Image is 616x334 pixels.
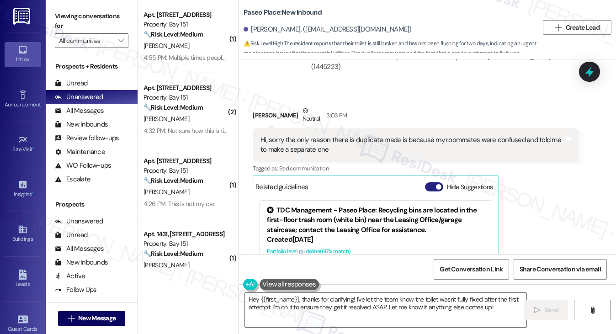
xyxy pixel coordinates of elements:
[5,222,41,246] a: Buildings
[267,247,485,256] div: Portfolio level guideline ( 66 % match)
[267,235,485,244] div: Created [DATE]
[143,261,189,269] span: [PERSON_NAME]
[78,313,116,323] span: New Message
[143,156,228,166] div: Apt. [STREET_ADDRESS]
[55,285,97,295] div: Follow Ups
[143,30,203,38] strong: 🔧 Risk Level: Medium
[534,307,541,314] i: 
[33,145,34,151] span: •
[143,166,228,175] div: Property: Bay 151
[255,182,308,196] div: Related guidelines
[55,9,128,33] label: Viewing conversations for
[143,10,228,20] div: Apt. [STREET_ADDRESS]
[514,259,607,280] button: Share Conversation via email
[46,62,138,71] div: Prospects + Residents
[253,106,578,128] div: [PERSON_NAME]
[55,244,104,254] div: All Messages
[143,127,405,135] div: 4:32 PM: Not sure how this is tied to me but my car is registered and has been for the past 3 years.
[543,20,611,35] button: Create Lead
[143,115,189,123] span: [PERSON_NAME]
[55,271,85,281] div: Active
[55,230,88,240] div: Unread
[244,8,322,17] b: Paseo Place: New Inbound
[260,135,563,155] div: Hi, sorry the only reason there is duplicate made is because my roommates were confused and told ...
[566,23,600,32] span: Create Lead
[555,24,562,31] i: 
[68,315,74,322] i: 
[143,20,228,29] div: Property: Bay 151
[524,300,568,320] button: Send
[447,182,493,192] label: Hide Suggestions
[55,258,108,267] div: New Inbounds
[143,176,203,185] strong: 🔧 Risk Level: Medium
[5,42,41,67] a: Inbox
[434,259,509,280] button: Get Conversation Link
[41,100,42,106] span: •
[143,103,203,111] strong: 🔧 Risk Level: Medium
[13,8,32,25] img: ResiDesk Logo
[32,190,33,196] span: •
[5,132,41,157] a: Site Visit •
[520,265,601,274] span: Share Conversation via email
[55,79,88,88] div: Unread
[143,239,228,249] div: Property: Bay 151
[55,92,103,102] div: Unanswered
[245,293,527,327] textarea: Hey {{first_name}}, thanks for clarifying! I've let the team know the toilet wasn't fully fixed a...
[279,164,329,172] span: Bad communication
[46,200,138,209] div: Prospects
[143,249,203,258] strong: 🔧 Risk Level: Medium
[244,25,412,34] div: [PERSON_NAME]. ([EMAIL_ADDRESS][DOMAIN_NAME])
[143,200,215,208] div: 4:26 PM: This is not my car.
[55,217,103,226] div: Unanswered
[5,177,41,201] a: Insights •
[143,93,228,102] div: Property: Bay 151
[244,40,283,47] strong: ⚠️ Risk Level: High
[55,133,119,143] div: Review follow-ups
[324,111,347,120] div: 3:03 PM
[118,37,123,44] i: 
[143,229,228,239] div: Apt. 1431, [STREET_ADDRESS]
[55,106,104,116] div: All Messages
[267,206,485,235] div: TDC Management - Paseo Place: Recycling bins are located in the first-floor trash room (white bin...
[55,147,105,157] div: Maintenance
[440,265,503,274] span: Get Conversation Link
[244,39,538,68] span: : The resident reports that their toilet is still broken and has not been flushing for two days, ...
[143,42,189,50] span: [PERSON_NAME]
[589,307,596,314] i: 
[5,267,41,292] a: Leads
[544,305,558,315] span: Send
[59,33,114,48] input: All communities
[253,162,578,175] div: Tagged as:
[55,175,90,184] div: Escalate
[55,120,108,129] div: New Inbounds
[301,106,322,125] div: Neutral
[58,311,126,326] button: New Message
[55,161,111,170] div: WO Follow-ups
[143,188,189,196] span: [PERSON_NAME]
[143,83,228,93] div: Apt. [STREET_ADDRESS]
